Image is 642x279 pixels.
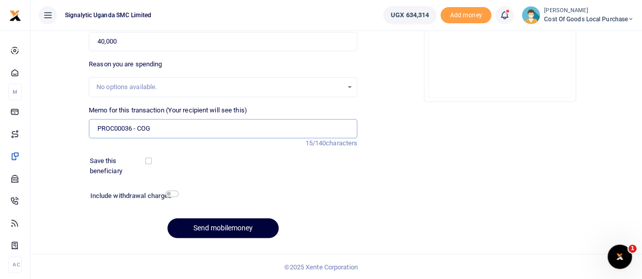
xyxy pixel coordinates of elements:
[89,119,357,138] input: Enter extra information
[8,256,22,273] li: Ac
[90,192,174,200] h6: Include withdrawal charges
[8,84,22,100] li: M
[441,11,491,18] a: Add money
[326,139,357,147] span: characters
[441,7,491,24] span: Add money
[167,218,279,238] button: Send mobilemoney
[522,6,634,24] a: profile-user [PERSON_NAME] Cost of Goods Local Purchase
[9,10,21,22] img: logo-small
[305,139,326,147] span: 15/140
[607,245,632,269] iframe: Intercom live chat
[522,6,540,24] img: profile-user
[89,32,357,51] input: UGX
[9,11,21,19] a: logo-small logo-large logo-large
[61,11,155,20] span: Signalytic Uganda SMC Limited
[391,10,429,20] span: UGX 634,314
[89,59,162,69] label: Reason you are spending
[544,7,634,15] small: [PERSON_NAME]
[89,105,247,115] label: Memo for this transaction (Your recipient will see this)
[379,6,441,24] li: Wallet ballance
[96,82,343,92] div: No options available.
[90,156,147,176] label: Save this beneficiary
[441,7,491,24] li: Toup your wallet
[383,6,436,24] a: UGX 634,314
[544,15,634,24] span: Cost of Goods Local Purchase
[628,245,636,253] span: 1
